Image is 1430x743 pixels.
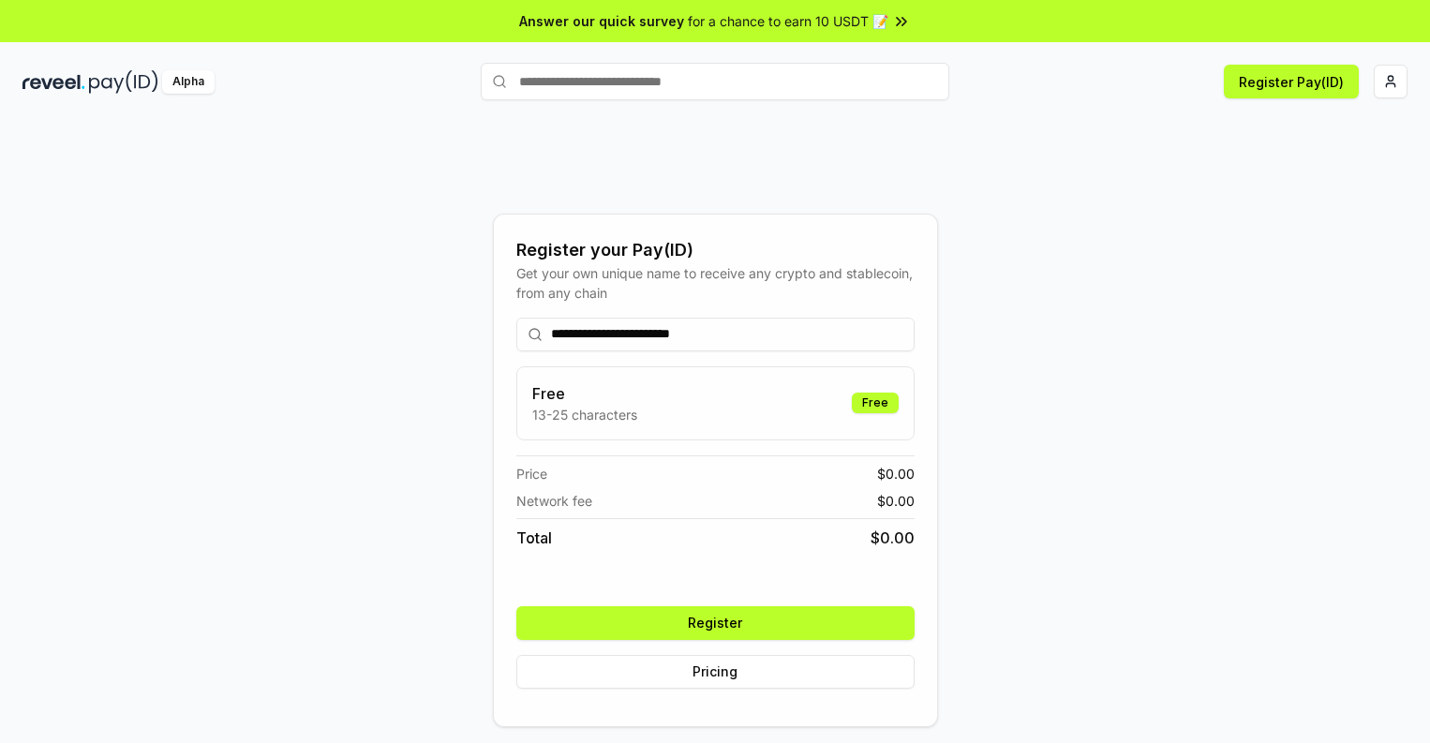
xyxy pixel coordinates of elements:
[532,405,637,424] p: 13-25 characters
[516,655,915,689] button: Pricing
[516,527,552,549] span: Total
[877,491,915,511] span: $ 0.00
[688,11,888,31] span: for a chance to earn 10 USDT 📝
[519,11,684,31] span: Answer our quick survey
[877,464,915,483] span: $ 0.00
[162,70,215,94] div: Alpha
[852,393,899,413] div: Free
[516,606,915,640] button: Register
[871,527,915,549] span: $ 0.00
[1224,65,1359,98] button: Register Pay(ID)
[22,70,85,94] img: reveel_dark
[516,237,915,263] div: Register your Pay(ID)
[516,263,915,303] div: Get your own unique name to receive any crypto and stablecoin, from any chain
[516,491,592,511] span: Network fee
[532,382,637,405] h3: Free
[516,464,547,483] span: Price
[89,70,158,94] img: pay_id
